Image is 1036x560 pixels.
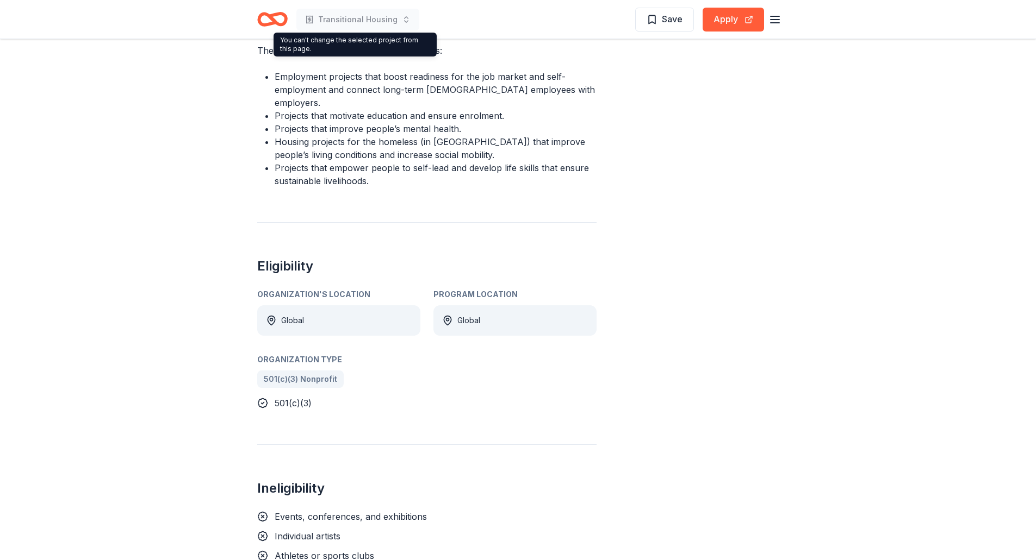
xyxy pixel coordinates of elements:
[264,373,337,386] span: 501(c)(3) Nonprofit
[703,8,764,32] button: Apply
[257,44,597,57] p: The [PERSON_NAME] Foundation supports:
[257,257,597,275] h2: Eligibility
[433,288,597,301] div: Program Location
[257,353,597,366] div: Organization Type
[275,122,597,135] li: Projects that improve people’s mental health.
[275,161,597,187] li: Projects that empower people to self-lead and develop life skills that ensure sustainable livelih...
[257,480,597,497] h2: Ineligibility
[281,314,304,327] div: Global
[662,12,683,26] span: Save
[275,135,597,161] li: Housing projects for the homeless (in [GEOGRAPHIC_DATA]) that improve people’s living conditions ...
[257,370,344,388] a: 501(c)(3) Nonprofit
[275,511,427,522] span: Events, conferences, and exhibitions
[257,288,420,301] div: Organization's Location
[457,314,480,327] div: Global
[275,70,597,109] li: Employment projects that boost readiness for the job market and self-employment and connect long-...
[274,33,437,56] div: You can't change the selected project from this page.
[275,398,312,408] span: 501(c)(3)
[296,9,419,30] button: Transitional Housing
[257,7,288,32] a: Home
[318,13,398,26] span: Transitional Housing
[275,109,597,122] li: Projects that motivate education and ensure enrolment.
[635,8,694,32] button: Save
[275,531,340,542] span: Individual artists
